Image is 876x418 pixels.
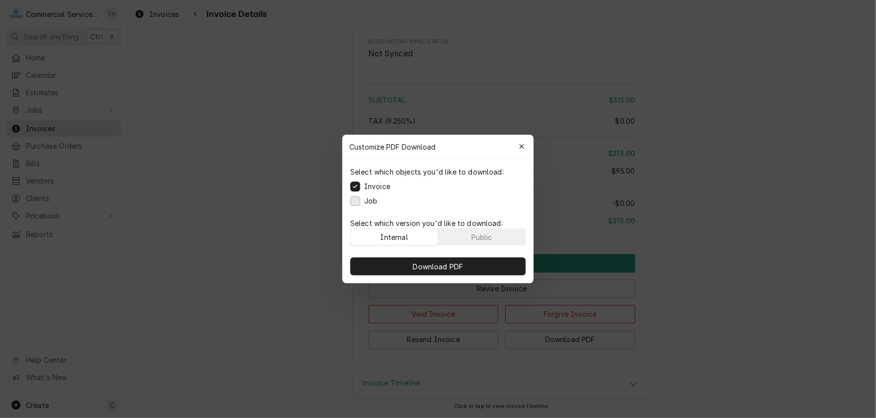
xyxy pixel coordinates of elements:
[350,257,526,275] button: Download PDF
[350,167,504,177] p: Select which objects you'd like to download:
[342,135,534,159] div: Customize PDF Download
[411,261,465,272] span: Download PDF
[364,181,390,192] label: Invoice
[350,218,526,228] p: Select which version you'd like to download:
[381,232,408,242] div: Internal
[364,196,377,206] label: Job
[471,232,492,242] div: Public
